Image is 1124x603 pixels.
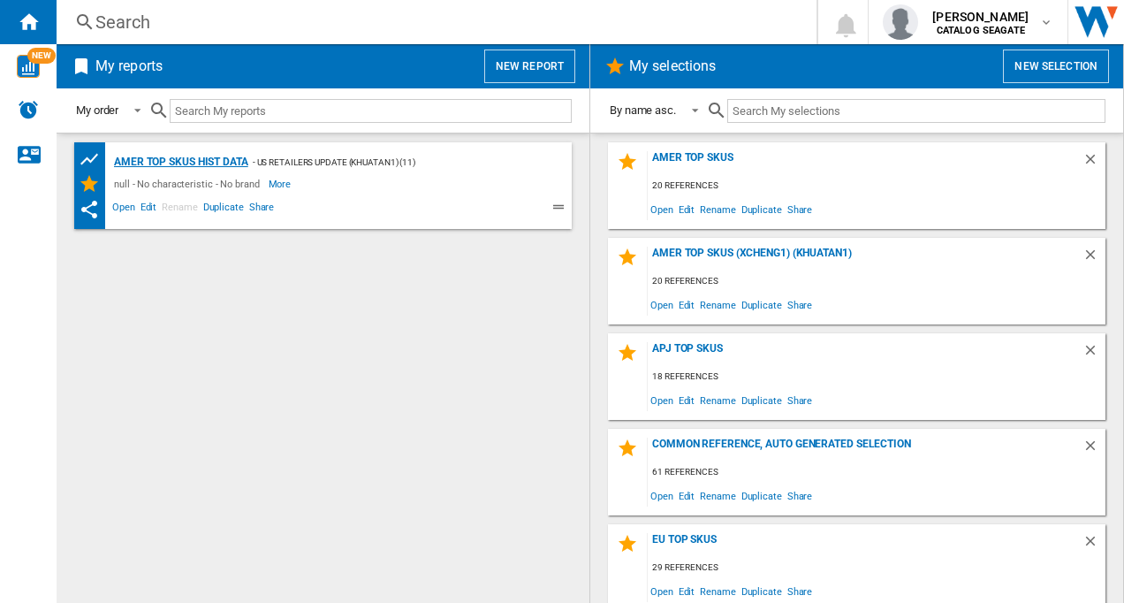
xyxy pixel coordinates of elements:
div: My Selections [79,173,110,195]
span: Share [785,484,816,508]
span: Edit [676,293,698,317]
div: 29 references [648,557,1105,579]
span: Open [648,579,676,603]
span: Rename [697,579,738,603]
span: Edit [676,484,698,508]
b: CATALOG SEAGATE [937,25,1025,36]
div: AMER TOP SKUs HIST DATA [110,151,248,173]
h2: My selections [626,50,719,83]
div: Delete [1082,151,1105,175]
span: Duplicate [739,197,785,221]
span: Share [247,199,277,220]
ng-md-icon: This report has been shared with you [79,199,100,220]
span: Open [648,197,676,221]
span: Rename [697,293,738,317]
span: Edit [676,197,698,221]
span: Share [785,579,816,603]
span: Share [785,388,816,412]
div: Common reference, auto generated selection [648,438,1082,462]
img: wise-card.svg [17,55,40,78]
button: New selection [1003,50,1109,83]
div: Product prices grid [79,149,110,171]
span: Duplicate [739,484,785,508]
h2: My reports [92,50,166,83]
span: Duplicate [739,579,785,603]
div: Delete [1082,247,1105,271]
button: New report [484,50,575,83]
div: AMER TOP SKUs (xcheng1) (khuatan1) [648,247,1082,271]
div: APJ TOP SKUs [648,342,1082,366]
div: My order [76,103,118,117]
span: Share [785,293,816,317]
div: Delete [1082,342,1105,366]
div: 18 references [648,366,1105,388]
span: Duplicate [739,293,785,317]
span: More [269,173,294,195]
span: Rename [697,197,738,221]
div: Delete [1082,533,1105,557]
span: [PERSON_NAME] [932,8,1029,26]
div: Search [95,10,771,34]
span: NEW [27,48,56,64]
span: Rename [159,199,200,220]
span: Edit [676,579,698,603]
input: Search My selections [727,99,1105,123]
span: Edit [138,199,160,220]
span: Duplicate [739,388,785,412]
span: Rename [697,388,738,412]
div: Delete [1082,438,1105,462]
div: AMER TOP SKUs [648,151,1082,175]
div: EU TOP SKUs [648,533,1082,557]
div: 61 references [648,462,1105,484]
div: - US retailers Update (khuatan1) (11) [248,151,536,173]
span: Duplicate [201,199,247,220]
div: By name asc. [610,103,676,117]
input: Search My reports [170,99,572,123]
div: 20 references [648,271,1105,293]
div: null - No characteristic - No brand [110,173,269,195]
img: alerts-logo.svg [18,99,39,120]
span: Open [648,293,676,317]
div: 20 references [648,175,1105,197]
span: Open [648,388,676,412]
span: Rename [697,484,738,508]
span: Share [785,197,816,221]
span: Edit [676,388,698,412]
img: profile.jpg [883,4,918,40]
span: Open [110,199,138,220]
span: Open [648,484,676,508]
